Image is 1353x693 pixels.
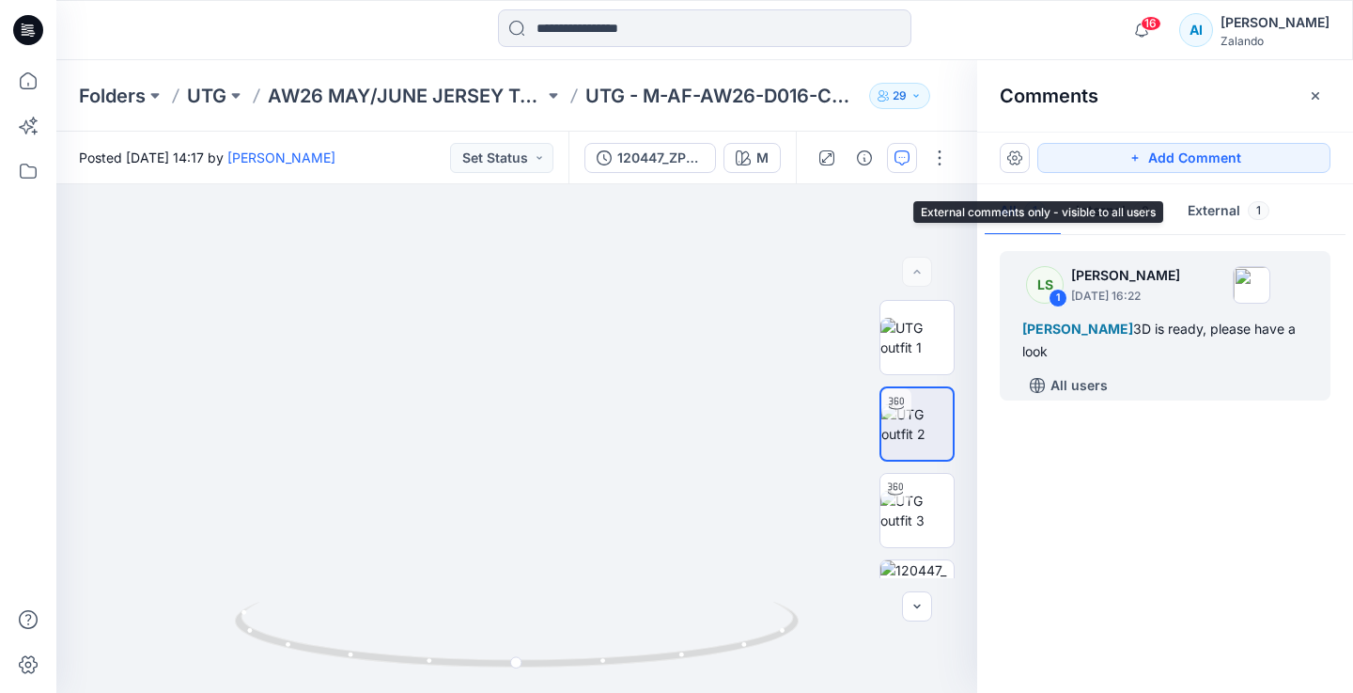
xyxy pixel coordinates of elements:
[617,148,704,168] div: 120447_ZPL_DEV
[187,83,226,109] a: UTG
[1022,318,1308,363] div: 3D is ready, please have a look
[227,150,335,165] a: [PERSON_NAME]
[881,404,953,444] img: UTG outfit 2
[79,148,335,167] span: Posted [DATE] 14:17 by
[1071,287,1180,306] p: [DATE] 16:22
[1049,289,1067,307] div: 1
[79,83,146,109] a: Folders
[1000,85,1098,107] h2: Comments
[880,318,954,357] img: UTG outfit 1
[584,143,716,173] button: 120447_ZPL_DEV
[1173,188,1284,236] button: External
[880,491,954,530] img: UTG outfit 3
[1050,374,1108,397] p: All users
[1071,264,1180,287] p: [PERSON_NAME]
[849,143,879,173] button: Details
[1026,266,1064,304] div: LS
[869,83,930,109] button: 29
[1022,370,1115,401] button: All users
[1022,321,1133,337] span: [PERSON_NAME]
[1037,143,1330,173] button: Add Comment
[1061,188,1173,236] button: Internal
[1179,13,1213,47] div: AI
[1133,201,1158,220] span: 0
[756,148,769,168] div: M
[585,83,862,109] p: UTG - M-AF-AW26-D016-CK / 120447
[268,83,544,109] a: AW26 MAY/JUNE JERSEY TOPS
[723,143,781,173] button: M
[1221,11,1330,34] div: [PERSON_NAME]
[880,560,954,634] img: 120447_ZPL_DEV_AT_M_120447-wrkm
[985,188,1061,236] button: All
[1248,201,1269,220] span: 1
[1024,201,1046,220] span: 1
[1221,34,1330,48] div: Zalando
[1141,16,1161,31] span: 16
[893,86,907,106] p: 29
